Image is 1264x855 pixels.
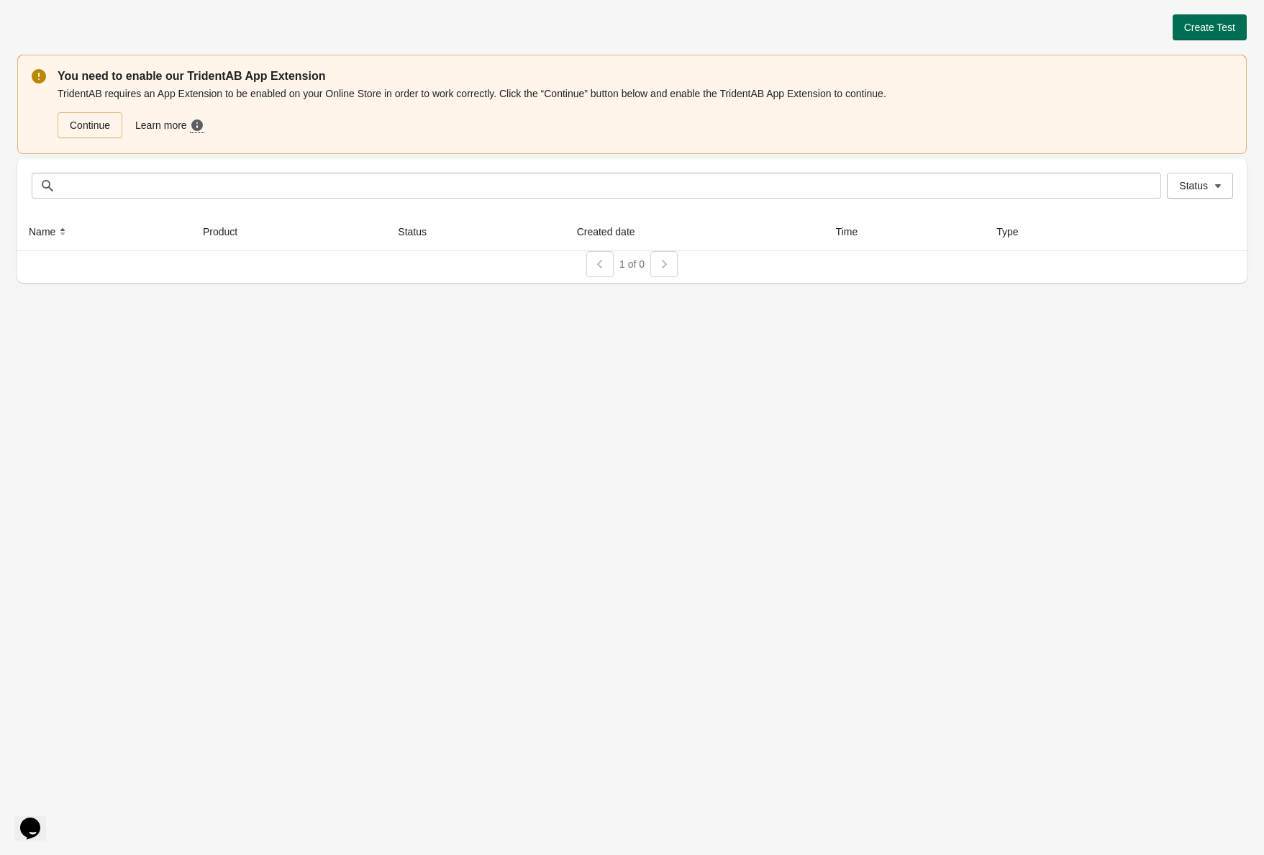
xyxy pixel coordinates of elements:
button: Status [1167,173,1233,199]
a: Continue [58,112,122,138]
button: Created date [571,219,655,245]
button: Create Test [1173,14,1247,40]
button: Name [23,219,76,245]
button: Time [830,219,878,245]
p: You need to enable our TridentAB App Extension [58,68,1232,85]
span: Status [1179,180,1208,191]
button: Product [197,219,258,245]
button: Status [392,219,447,245]
button: Type [991,219,1038,245]
div: TridentAB requires an App Extension to be enabled on your Online Store in order to work correctly... [58,85,1232,140]
span: 1 of 0 [619,258,645,270]
span: Learn more [135,118,190,133]
span: Create Test [1184,22,1235,33]
iframe: chat widget [14,797,60,841]
a: Learn more [129,112,213,139]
